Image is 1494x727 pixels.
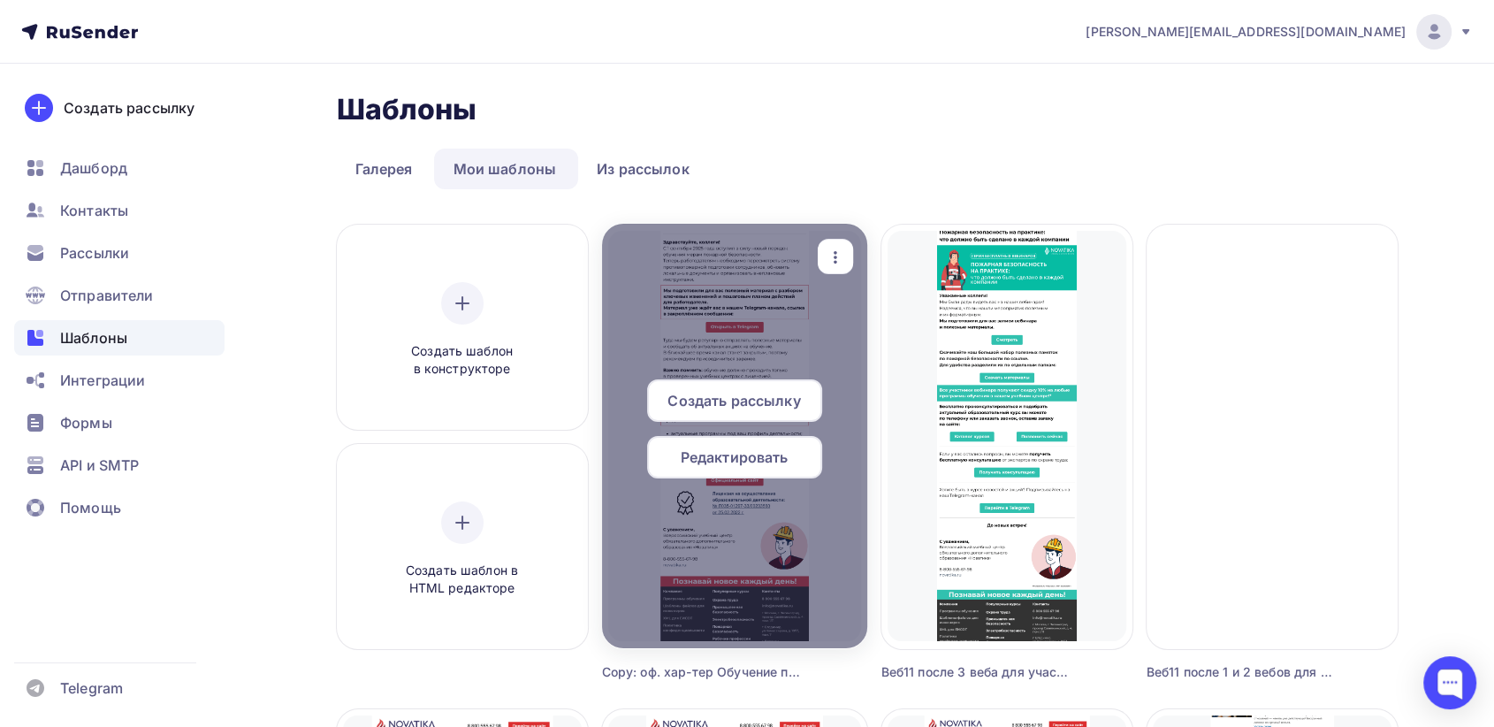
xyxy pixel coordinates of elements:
span: Редактировать [681,447,789,468]
div: Создать рассылку [64,97,194,119]
a: Галерея [337,149,431,189]
span: Рассылки [60,242,129,264]
div: Copy: оф. хар-тер Обучение по ПБ с [DATE] [602,663,801,681]
span: Интеграции [60,370,145,391]
a: Мои шаблоны [434,149,575,189]
a: Контакты [14,193,225,228]
a: Рассылки [14,235,225,271]
span: API и SMTP [60,455,139,476]
span: [PERSON_NAME][EMAIL_ADDRESS][DOMAIN_NAME] [1086,23,1406,41]
span: Создать шаблон в конструкторе [378,342,546,379]
a: Дашборд [14,150,225,186]
a: Из рассылок [578,149,708,189]
a: Шаблоны [14,320,225,356]
span: Шаблоны [60,327,127,348]
a: [PERSON_NAME][EMAIL_ADDRESS][DOMAIN_NAME] [1086,14,1473,50]
span: Создать рассылку [667,390,800,411]
div: Веб11 после 1 и 2 вебов для участников [1147,663,1335,681]
span: Отправители [60,285,154,306]
span: Создать шаблон в HTML редакторе [378,562,546,598]
span: Telegram [60,677,123,699]
span: Контакты [60,200,128,221]
h2: Шаблоны [337,92,477,127]
span: Формы [60,412,112,433]
span: Дашборд [60,157,127,179]
span: Помощь [60,497,121,518]
a: Формы [14,405,225,440]
div: Веб11 после 3 веба для участников [881,663,1070,681]
a: Отправители [14,278,225,313]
